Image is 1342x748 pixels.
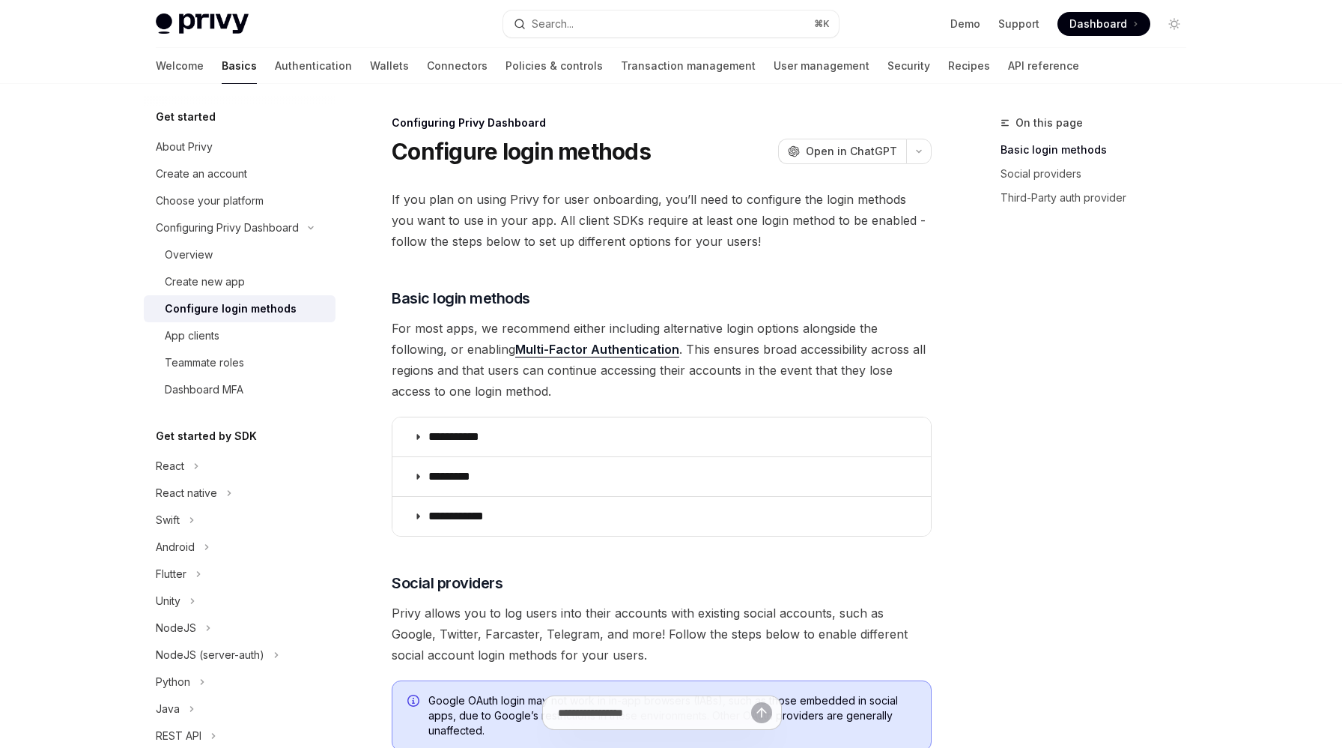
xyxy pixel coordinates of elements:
a: Social providers [1001,162,1198,186]
a: About Privy [144,133,335,160]
a: Dashboard MFA [144,376,335,403]
a: Multi-Factor Authentication [515,342,679,358]
a: Overview [144,241,335,268]
span: Privy allows you to log users into their accounts with existing social accounts, such as Google, ... [392,603,932,666]
span: If you plan on using Privy for user onboarding, you’ll need to configure the login methods you wa... [392,189,932,252]
span: Basic login methods [392,288,530,309]
a: Choose your platform [144,187,335,214]
a: Basics [222,48,257,84]
div: Unity [156,592,180,610]
div: Configuring Privy Dashboard [156,219,299,237]
a: Wallets [370,48,409,84]
div: Create an account [156,165,247,183]
div: NodeJS (server-auth) [156,646,264,664]
h5: Get started by SDK [156,427,257,445]
a: App clients [144,322,335,349]
span: ⌘ K [814,18,830,30]
button: Send message [751,702,772,723]
a: Connectors [427,48,488,84]
div: Teammate roles [165,354,244,372]
div: About Privy [156,138,213,156]
div: Flutter [156,565,186,583]
div: Configure login methods [165,300,297,318]
a: Create new app [144,268,335,295]
img: light logo [156,13,249,34]
div: Dashboard MFA [165,381,243,399]
h1: Configure login methods [392,138,651,165]
div: Configuring Privy Dashboard [392,115,932,130]
div: Search... [532,15,574,33]
a: Dashboard [1057,12,1150,36]
div: Android [156,538,195,556]
a: Teammate roles [144,349,335,376]
div: Choose your platform [156,192,264,210]
a: Third-Party auth provider [1001,186,1198,210]
div: Python [156,673,190,691]
div: NodeJS [156,619,196,637]
button: Toggle dark mode [1162,12,1186,36]
a: Recipes [948,48,990,84]
span: For most apps, we recommend either including alternative login options alongside the following, o... [392,318,932,402]
div: Create new app [165,273,245,291]
span: On this page [1015,114,1083,132]
button: Search...⌘K [503,10,839,37]
button: Open in ChatGPT [778,139,906,164]
a: API reference [1008,48,1079,84]
div: Swift [156,511,180,529]
div: Overview [165,246,213,264]
a: Create an account [144,160,335,187]
a: Configure login methods [144,295,335,322]
a: Security [887,48,930,84]
div: App clients [165,327,219,345]
div: React native [156,484,217,502]
div: REST API [156,727,201,745]
a: Demo [950,16,980,31]
a: Basic login methods [1001,138,1198,162]
a: Transaction management [621,48,756,84]
a: Authentication [275,48,352,84]
a: Welcome [156,48,204,84]
span: Open in ChatGPT [806,144,897,159]
span: Dashboard [1069,16,1127,31]
a: User management [774,48,869,84]
div: React [156,457,184,475]
h5: Get started [156,108,216,126]
a: Policies & controls [505,48,603,84]
a: Support [998,16,1039,31]
span: Social providers [392,573,503,594]
div: Java [156,700,180,718]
